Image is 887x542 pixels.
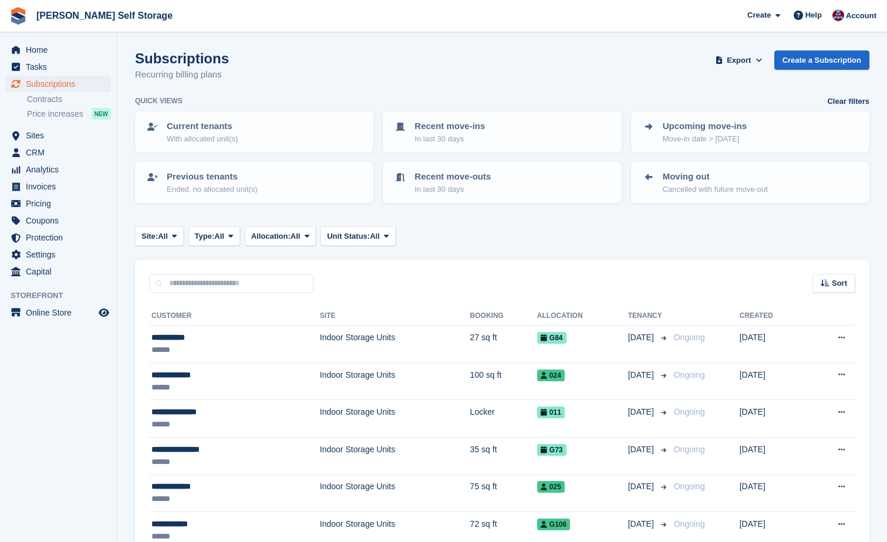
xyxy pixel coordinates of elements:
[6,178,111,195] a: menu
[740,475,807,512] td: [DATE]
[32,6,177,25] a: [PERSON_NAME] Self Storage
[774,50,869,70] a: Create a Subscription
[470,363,537,400] td: 100 sq ft
[740,363,807,400] td: [DATE]
[846,10,876,22] span: Account
[628,480,656,493] span: [DATE]
[26,263,96,280] span: Capital
[320,400,470,438] td: Indoor Storage Units
[414,133,485,145] p: In last 30 days
[251,231,291,242] span: Allocation:
[663,133,747,145] p: Move-in date > [DATE]
[167,120,238,133] p: Current tenants
[26,304,96,321] span: Online Store
[135,50,229,66] h1: Subscriptions
[370,231,380,242] span: All
[470,307,537,326] th: Booking
[6,263,111,280] a: menu
[6,229,111,246] a: menu
[327,231,370,242] span: Unit Status:
[414,184,491,195] p: In last 30 days
[384,163,620,202] a: Recent move-outs In last 30 days
[320,475,470,512] td: Indoor Storage Units
[470,475,537,512] td: 75 sq ft
[321,226,395,246] button: Unit Status: All
[628,307,669,326] th: Tenancy
[320,363,470,400] td: Indoor Storage Units
[832,9,844,21] img: Tracy Bailey
[6,246,111,263] a: menu
[26,59,96,75] span: Tasks
[537,307,628,326] th: Allocation
[740,400,807,438] td: [DATE]
[632,113,868,151] a: Upcoming move-ins Move-in date > [DATE]
[27,109,83,120] span: Price increases
[167,184,258,195] p: Ended, no allocated unit(s)
[245,226,316,246] button: Allocation: All
[6,161,111,178] a: menu
[135,96,183,106] h6: Quick views
[727,55,751,66] span: Export
[92,108,111,120] div: NEW
[628,518,656,530] span: [DATE]
[537,370,565,381] span: 024
[141,231,158,242] span: Site:
[674,370,705,380] span: Ongoing
[740,326,807,363] td: [DATE]
[628,406,656,418] span: [DATE]
[214,231,224,242] span: All
[713,50,765,70] button: Export
[26,127,96,144] span: Sites
[537,519,570,530] span: G106
[6,212,111,229] a: menu
[136,113,372,151] a: Current tenants With allocated unit(s)
[27,107,111,120] a: Price increases NEW
[674,333,705,342] span: Ongoing
[674,445,705,454] span: Ongoing
[663,184,768,195] p: Cancelled with future move-out
[11,290,117,302] span: Storefront
[470,437,537,475] td: 35 sq ft
[291,231,301,242] span: All
[26,76,96,92] span: Subscriptions
[674,482,705,491] span: Ongoing
[740,307,807,326] th: Created
[26,144,96,161] span: CRM
[740,437,807,475] td: [DATE]
[136,163,372,202] a: Previous tenants Ended, no allocated unit(s)
[747,9,771,21] span: Create
[320,307,470,326] th: Site
[414,170,491,184] p: Recent move-outs
[26,178,96,195] span: Invoices
[135,68,229,82] p: Recurring billing plans
[320,437,470,475] td: Indoor Storage Units
[384,113,620,151] a: Recent move-ins In last 30 days
[827,96,869,107] a: Clear filters
[6,59,111,75] a: menu
[320,326,470,363] td: Indoor Storage Units
[628,369,656,381] span: [DATE]
[663,170,768,184] p: Moving out
[158,231,168,242] span: All
[832,277,847,289] span: Sort
[6,127,111,144] a: menu
[6,76,111,92] a: menu
[195,231,215,242] span: Type:
[674,519,705,529] span: Ongoing
[6,304,111,321] a: menu
[188,226,240,246] button: Type: All
[26,212,96,229] span: Coupons
[537,332,566,344] span: G84
[6,144,111,161] a: menu
[135,226,184,246] button: Site: All
[26,246,96,263] span: Settings
[414,120,485,133] p: Recent move-ins
[26,42,96,58] span: Home
[674,407,705,416] span: Ongoing
[26,229,96,246] span: Protection
[537,481,565,493] span: 025
[26,195,96,212] span: Pricing
[537,406,565,418] span: 011
[6,195,111,212] a: menu
[6,42,111,58] a: menu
